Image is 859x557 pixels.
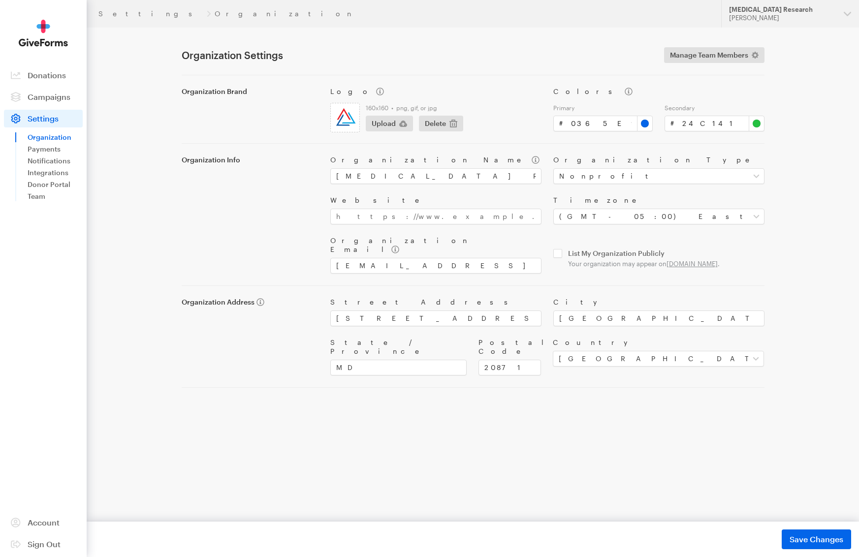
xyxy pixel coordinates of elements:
img: GiveForms [19,20,68,47]
label: Timezone [553,196,764,205]
div: [MEDICAL_DATA] Research [729,5,836,14]
button: Upload [366,116,413,131]
span: Donations [28,70,66,80]
span: Settings [28,114,59,123]
label: Street Address [330,298,541,307]
label: Logo [330,87,541,96]
a: Donor Portal [28,179,83,190]
span: Campaigns [28,92,70,101]
a: [DOMAIN_NAME] [667,260,718,268]
a: Campaigns [4,88,83,106]
label: Primary [553,104,653,112]
button: Delete [419,116,463,131]
label: Website [330,196,541,205]
a: Team [28,190,83,202]
h1: Organization Settings [182,49,652,61]
span: Delete [425,118,446,129]
label: Organization Type [553,155,764,164]
label: Organization Email [330,236,541,254]
a: Settings [4,110,83,127]
label: Postal Code [478,338,541,356]
label: State / Province [330,338,467,356]
a: Notifications [28,155,83,167]
a: Integrations [28,167,83,179]
label: Organization Address [182,298,318,307]
label: 160x160 • png, gif, or jpg [366,104,541,112]
a: Payments [28,143,83,155]
a: Donations [4,66,83,84]
label: Country [553,338,764,347]
div: [PERSON_NAME] [729,14,836,22]
label: Organization Name [330,155,541,164]
label: Colors [553,87,764,96]
label: Organization Info [182,155,318,164]
label: City [553,298,764,307]
span: Manage Team Members [670,49,748,61]
span: Upload [372,118,396,129]
a: Manage Team Members [664,47,764,63]
a: Organization [28,131,83,143]
label: Secondary [665,104,764,112]
a: Settings [98,10,203,18]
input: https://www.example.com [330,209,541,224]
label: Organization Brand [182,87,318,96]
